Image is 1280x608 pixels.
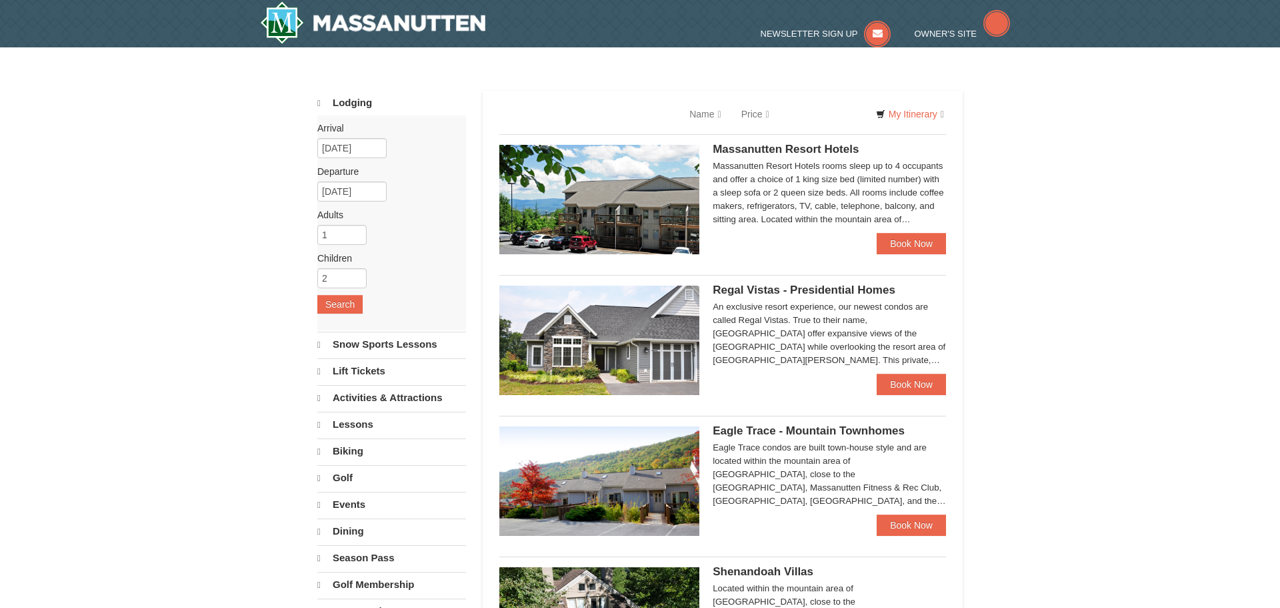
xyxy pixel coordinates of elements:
a: Activities & Attractions [317,385,466,410]
span: Regal Vistas - Presidential Homes [713,284,895,296]
a: Golf [317,465,466,491]
a: Biking [317,438,466,464]
a: Lift Tickets [317,358,466,384]
label: Children [317,252,456,265]
a: Golf Membership [317,572,466,597]
a: Massanutten Resort [260,1,485,44]
span: Owner's Site [915,29,977,39]
img: Massanutten Resort Logo [260,1,485,44]
span: Shenandoah Villas [713,565,813,578]
span: Newsletter Sign Up [761,29,858,39]
a: Events [317,492,466,517]
label: Adults [317,208,456,222]
div: An exclusive resort experience, our newest condos are called Regal Vistas. True to their name, [G... [713,300,946,367]
a: Lodging [317,91,466,115]
img: 19219026-1-e3b4ac8e.jpg [499,145,699,254]
label: Departure [317,165,456,178]
a: Book Now [877,233,946,254]
a: Newsletter Sign Up [761,29,891,39]
a: Book Now [877,515,946,536]
a: Dining [317,519,466,544]
a: My Itinerary [867,104,953,124]
a: Owner's Site [915,29,1011,39]
a: Price [731,101,779,127]
div: Eagle Trace condos are built town-house style and are located within the mountain area of [GEOGRA... [713,441,946,508]
img: 19218983-1-9b289e55.jpg [499,426,699,536]
span: Massanutten Resort Hotels [713,143,859,156]
label: Arrival [317,121,456,135]
img: 19218991-1-902409a9.jpg [499,286,699,395]
button: Search [317,295,363,314]
span: Eagle Trace - Mountain Townhomes [713,424,905,437]
a: Name [679,101,731,127]
a: Snow Sports Lessons [317,332,466,357]
a: Book Now [877,374,946,395]
a: Lessons [317,412,466,437]
div: Massanutten Resort Hotels rooms sleep up to 4 occupants and offer a choice of 1 king size bed (li... [713,160,946,226]
a: Season Pass [317,545,466,571]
